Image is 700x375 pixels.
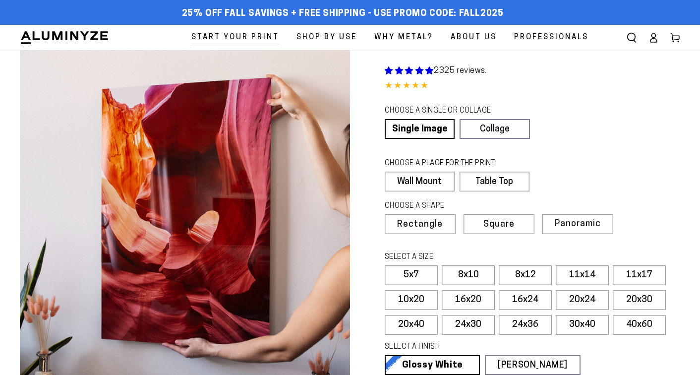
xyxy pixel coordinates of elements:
[460,172,529,191] label: Table Top
[385,252,558,263] legend: SELECT A SIZE
[514,31,588,44] span: Professionals
[397,220,443,229] span: Rectangle
[385,79,680,94] div: 4.85 out of 5.0 stars
[20,30,109,45] img: Aluminyze
[385,201,522,212] legend: CHOOSE A SHAPE
[385,315,438,335] label: 20x40
[442,290,495,310] label: 16x20
[556,290,609,310] label: 20x24
[289,25,364,50] a: Shop By Use
[296,31,357,44] span: Shop By Use
[385,172,455,191] label: Wall Mount
[499,290,552,310] label: 16x24
[182,8,504,19] span: 25% off FALL Savings + Free Shipping - Use Promo Code: FALL2025
[191,31,279,44] span: Start Your Print
[385,106,521,117] legend: CHOOSE A SINGLE OR COLLAGE
[555,219,601,229] span: Panoramic
[443,25,504,50] a: About Us
[499,315,552,335] label: 24x36
[451,31,497,44] span: About Us
[556,265,609,285] label: 11x14
[485,355,580,375] a: [PERSON_NAME]
[442,265,495,285] label: 8x10
[385,119,455,139] a: Single Image
[460,119,529,139] a: Collage
[385,290,438,310] label: 10x20
[367,25,441,50] a: Why Metal?
[442,315,495,335] label: 24x30
[621,27,642,49] summary: Search our site
[613,290,666,310] label: 20x30
[507,25,596,50] a: Professionals
[499,265,552,285] label: 8x12
[385,265,438,285] label: 5x7
[385,158,520,169] legend: CHOOSE A PLACE FOR THE PRINT
[556,315,609,335] label: 30x40
[385,355,480,375] a: Glossy White
[613,265,666,285] label: 11x17
[385,342,558,353] legend: SELECT A FINISH
[613,315,666,335] label: 40x60
[483,220,515,229] span: Square
[184,25,287,50] a: Start Your Print
[374,31,433,44] span: Why Metal?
